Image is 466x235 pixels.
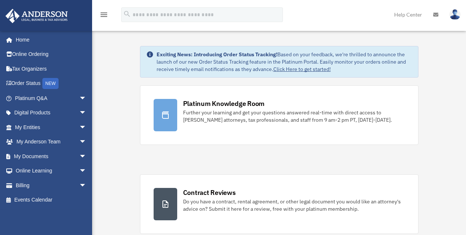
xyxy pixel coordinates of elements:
[99,13,108,19] a: menu
[79,149,94,164] span: arrow_drop_down
[5,164,98,178] a: Online Learningarrow_drop_down
[183,188,236,197] div: Contract Reviews
[183,99,265,108] div: Platinum Knowledge Room
[3,9,70,23] img: Anderson Advisors Platinum Portal
[5,135,98,149] a: My Anderson Teamarrow_drop_down
[5,149,98,164] a: My Documentsarrow_drop_down
[140,174,418,234] a: Contract Reviews Do you have a contract, rental agreement, or other legal document you would like...
[99,10,108,19] i: menu
[79,120,94,135] span: arrow_drop_down
[449,9,460,20] img: User Pic
[5,106,98,120] a: Digital Productsarrow_drop_down
[123,10,131,18] i: search
[183,198,405,213] div: Do you have a contract, rental agreement, or other legal document you would like an attorney's ad...
[5,47,98,62] a: Online Ordering
[5,193,98,207] a: Events Calendar
[79,135,94,150] span: arrow_drop_down
[273,66,331,72] a: Click Here to get started!
[157,51,277,58] strong: Exciting News: Introducing Order Status Tracking!
[79,106,94,121] span: arrow_drop_down
[42,78,59,89] div: NEW
[5,91,98,106] a: Platinum Q&Aarrow_drop_down
[79,91,94,106] span: arrow_drop_down
[140,85,418,145] a: Platinum Knowledge Room Further your learning and get your questions answered real-time with dire...
[5,61,98,76] a: Tax Organizers
[183,109,405,124] div: Further your learning and get your questions answered real-time with direct access to [PERSON_NAM...
[79,178,94,193] span: arrow_drop_down
[5,120,98,135] a: My Entitiesarrow_drop_down
[157,51,412,73] div: Based on your feedback, we're thrilled to announce the launch of our new Order Status Tracking fe...
[5,32,94,47] a: Home
[79,164,94,179] span: arrow_drop_down
[5,76,98,91] a: Order StatusNEW
[5,178,98,193] a: Billingarrow_drop_down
